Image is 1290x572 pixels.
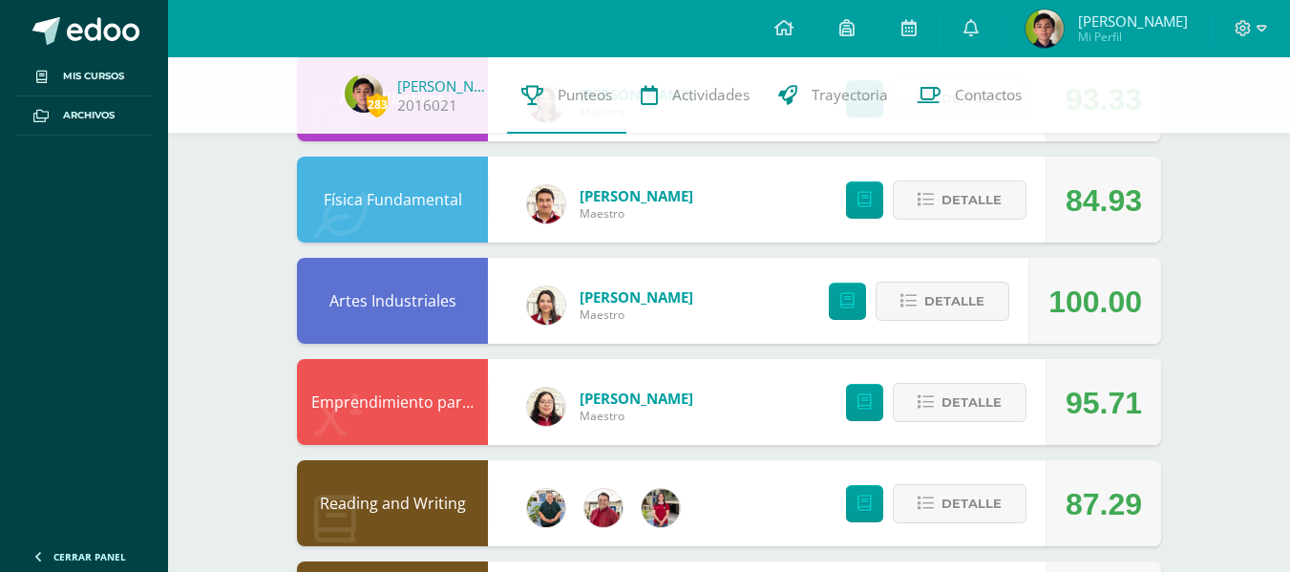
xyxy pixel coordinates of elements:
div: 87.29 [1066,461,1142,547]
div: Reading and Writing [297,460,488,546]
img: 0a54c271053640bc7d5583f8cc83ce1f.png [1026,10,1064,48]
span: 283 [367,93,388,117]
button: Detalle [893,484,1026,523]
button: Detalle [893,383,1026,422]
a: Mis cursos [15,57,153,96]
span: Cerrar panel [53,550,126,563]
span: Maestro [580,408,693,424]
span: Mis cursos [63,69,124,84]
div: Física Fundamental [297,157,488,243]
span: Maestro [580,307,693,323]
span: Mi Perfil [1078,29,1188,45]
a: Trayectoria [764,57,902,134]
span: [PERSON_NAME] [1078,11,1188,31]
img: 0a54c271053640bc7d5583f8cc83ce1f.png [345,74,383,113]
a: [PERSON_NAME] [580,287,693,307]
span: Detalle [941,486,1002,521]
span: Contactos [955,85,1022,105]
span: Detalle [924,284,984,319]
span: Detalle [941,385,1002,420]
button: Detalle [876,282,1009,321]
div: 100.00 [1048,259,1142,345]
a: Actividades [626,57,764,134]
img: d3b263647c2d686994e508e2c9b90e59.png [527,489,565,527]
a: [PERSON_NAME] [580,186,693,205]
a: [PERSON_NAME] [580,389,693,408]
span: Detalle [941,182,1002,218]
img: ea60e6a584bd98fae00485d881ebfd6b.png [642,489,680,527]
div: Artes Industriales [297,258,488,344]
a: Contactos [902,57,1036,134]
a: Archivos [15,96,153,136]
div: Emprendimiento para la productividad [297,359,488,445]
img: c6b4b3f06f981deac34ce0a071b61492.png [527,388,565,426]
div: 95.71 [1066,360,1142,446]
span: Punteos [558,85,612,105]
a: [PERSON_NAME] [397,76,493,95]
div: 84.93 [1066,158,1142,244]
img: 76b79572e868f347d82537b4f7bc2cf5.png [527,185,565,223]
span: Maestro [580,205,693,222]
img: 08cdfe488ee6e762f49c3a355c2599e7.png [527,286,565,325]
button: Detalle [893,180,1026,220]
a: Punteos [507,57,626,134]
span: Archivos [63,108,115,123]
a: 2016021 [397,95,457,116]
span: Actividades [672,85,750,105]
span: Trayectoria [812,85,888,105]
img: 4433c8ec4d0dcbe293dd19cfa8535420.png [584,489,623,527]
